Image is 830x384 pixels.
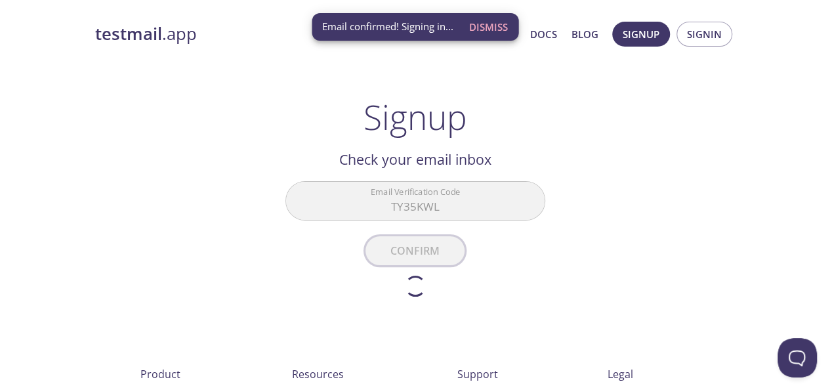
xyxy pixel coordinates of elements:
button: Signin [676,22,732,47]
a: testmail.app [95,23,404,45]
span: Signup [623,26,659,43]
span: Dismiss [469,18,508,35]
strong: testmail [95,22,162,45]
a: Blog [571,26,598,43]
h1: Signup [363,97,467,137]
iframe: Help Scout Beacon - Open [778,338,817,377]
h2: Check your email inbox [285,148,545,171]
span: Resources [292,367,344,381]
span: Support [457,367,498,381]
span: Legal [608,367,633,381]
span: Product [140,367,180,381]
button: Dismiss [464,14,513,39]
a: Docs [530,26,557,43]
span: Signin [687,26,722,43]
span: Email confirmed! Signing in... [322,20,453,33]
button: Signup [612,22,670,47]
